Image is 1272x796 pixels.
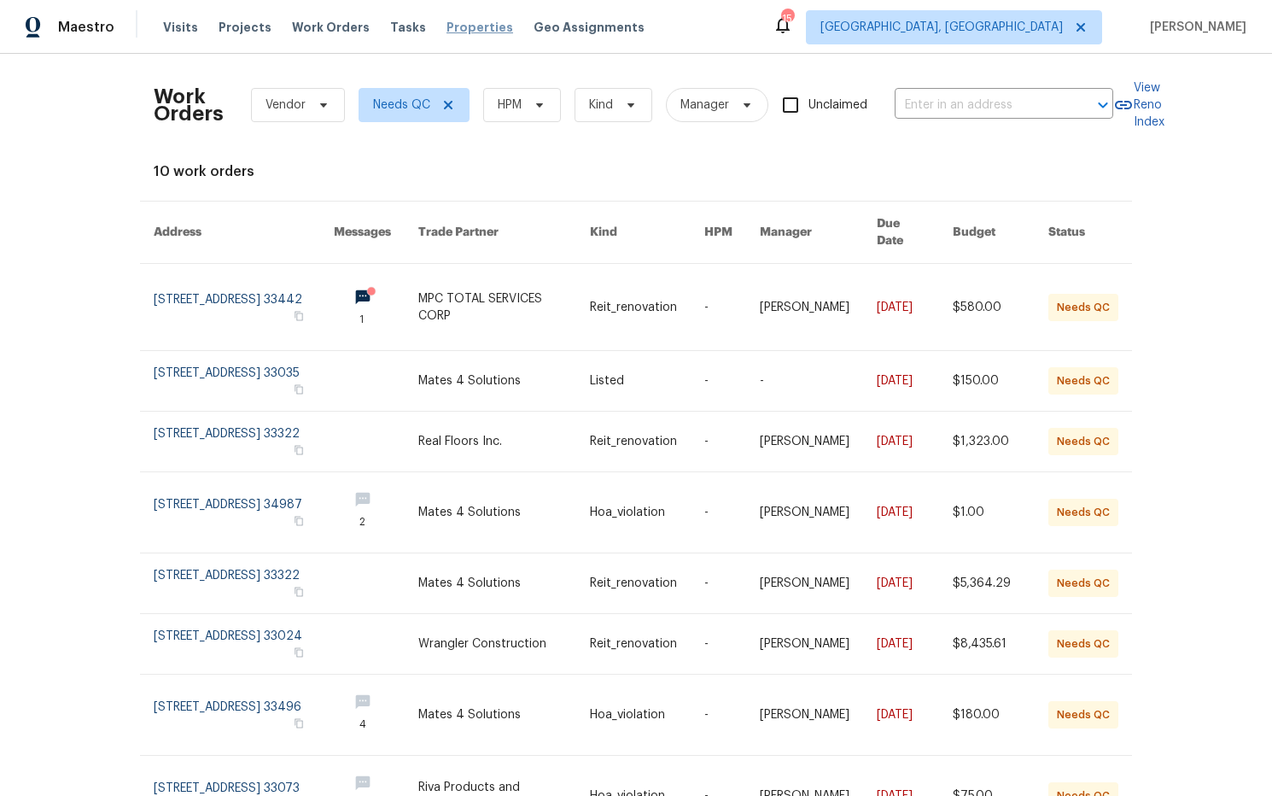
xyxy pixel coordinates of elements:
span: Vendor [265,97,306,114]
span: Needs QC [373,97,430,114]
button: Copy Address [291,645,306,660]
td: - [691,675,746,756]
td: [PERSON_NAME] [746,553,863,614]
span: Work Orders [292,19,370,36]
td: - [691,264,746,351]
td: Hoa_violation [576,472,691,553]
span: Unclaimed [808,97,867,114]
th: Messages [320,202,405,264]
td: MPC TOTAL SERVICES CORP [405,264,575,351]
a: View Reno Index [1113,79,1164,131]
th: Due Date [863,202,939,264]
input: Enter in an address [895,92,1065,119]
td: - [691,553,746,614]
td: Reit_renovation [576,264,691,351]
span: Projects [219,19,271,36]
button: Open [1091,93,1115,117]
th: Manager [746,202,863,264]
span: [PERSON_NAME] [1143,19,1246,36]
td: Mates 4 Solutions [405,472,575,553]
td: [PERSON_NAME] [746,472,863,553]
span: Geo Assignments [534,19,645,36]
th: Address [140,202,320,264]
span: HPM [498,97,522,114]
button: Copy Address [291,584,306,600]
td: Reit_renovation [576,614,691,675]
td: - [691,472,746,553]
span: [GEOGRAPHIC_DATA], [GEOGRAPHIC_DATA] [820,19,1063,36]
span: Properties [446,19,513,36]
td: Mates 4 Solutions [405,351,575,412]
td: Reit_renovation [576,553,691,614]
div: 15 [781,10,793,27]
button: Copy Address [291,308,306,324]
span: Manager [680,97,729,114]
td: Listed [576,351,691,412]
td: [PERSON_NAME] [746,675,863,756]
span: Visits [163,19,198,36]
h2: Work Orders [154,88,224,122]
td: Mates 4 Solutions [405,553,575,614]
td: Mates 4 Solutions [405,675,575,756]
td: Hoa_violation [576,675,691,756]
td: - [691,351,746,412]
td: [PERSON_NAME] [746,264,863,351]
td: - [691,412,746,472]
button: Copy Address [291,382,306,397]
td: Wrangler Construction [405,614,575,675]
td: Real Floors Inc. [405,412,575,472]
td: [PERSON_NAME] [746,614,863,675]
button: Copy Address [291,442,306,458]
button: Copy Address [291,513,306,529]
th: Trade Partner [405,202,575,264]
th: Status [1035,202,1132,264]
td: - [746,351,863,412]
span: Kind [589,97,613,114]
th: Budget [939,202,1035,264]
span: Maestro [58,19,114,36]
td: Reit_renovation [576,412,691,472]
th: HPM [691,202,746,264]
td: - [691,614,746,675]
th: Kind [576,202,691,264]
div: 10 work orders [154,163,1118,180]
span: Tasks [390,21,426,33]
td: [PERSON_NAME] [746,412,863,472]
button: Copy Address [291,716,306,731]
